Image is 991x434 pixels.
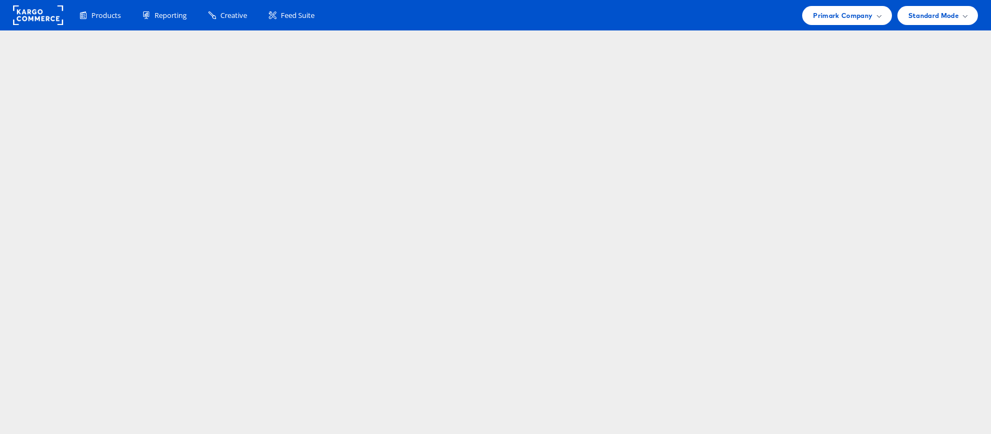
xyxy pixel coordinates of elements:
[281,10,315,21] span: Feed Suite
[220,10,247,21] span: Creative
[813,10,872,21] span: Primark Company
[155,10,187,21] span: Reporting
[91,10,121,21] span: Products
[908,10,959,21] span: Standard Mode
